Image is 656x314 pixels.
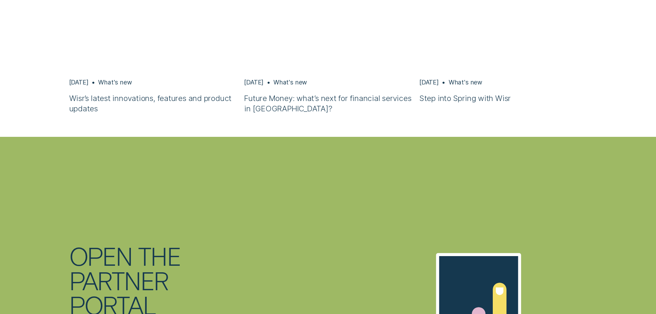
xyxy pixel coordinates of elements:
[273,79,307,86] div: What's new
[98,79,132,86] div: What's new
[69,79,88,86] div: [DATE]
[449,79,482,86] div: What's new
[69,93,237,114] h3: Wisr’s latest innovations, features and product updates
[419,93,587,103] h3: Step into Spring with Wisr
[419,79,439,86] div: [DATE]
[244,93,412,114] h3: Future Money: what’s next for financial services in [GEOGRAPHIC_DATA]?
[244,79,263,86] div: [DATE]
